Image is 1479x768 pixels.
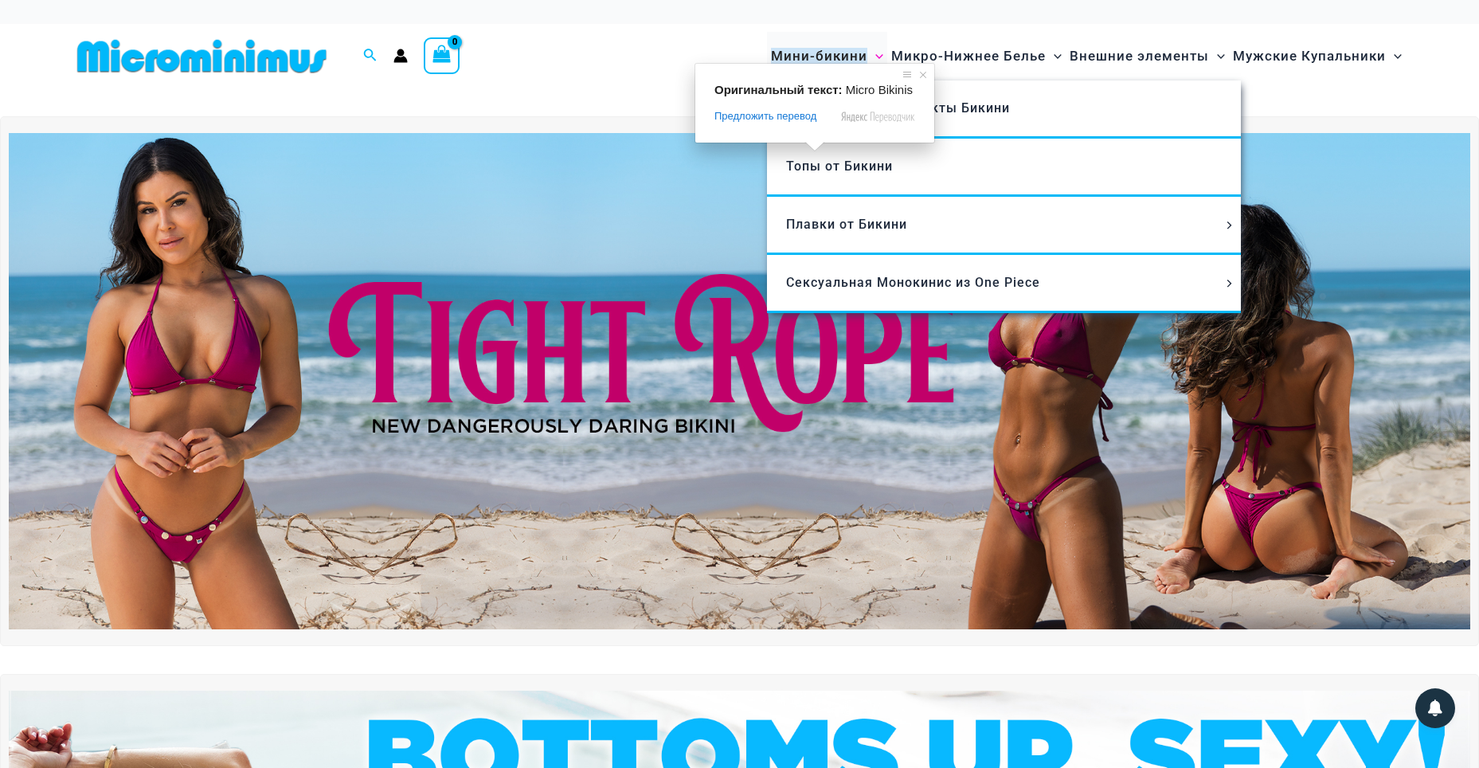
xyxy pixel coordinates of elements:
[9,133,1470,630] img: Розовое Бикини с Обтягивающей Веревкой
[1229,32,1406,80] a: Мужские КупальникиПереключение менюПереключение меню
[1209,36,1225,76] span: Переключение меню
[786,159,893,174] ya-tr-span: Топы от Бикини
[1066,32,1229,80] a: Внешние элементыПереключение менюПереключение меню
[1220,280,1238,288] span: Переключение меню
[867,36,883,76] span: Переключение меню
[71,38,333,74] img: Логотип MM SHOP
[1220,221,1238,229] span: Переключение меню
[771,48,867,64] ya-tr-span: Мини-бикини
[363,46,378,66] a: Ссылка на значок поиска
[1046,36,1062,76] span: Переключение меню
[1386,36,1402,76] span: Переключение меню
[393,49,408,63] a: Ссылка на значок учетной записи
[424,37,460,74] a: Просмотреть Корзину Покупок, пустую
[714,109,816,123] span: Предложить перевод
[1233,48,1386,64] ya-tr-span: Мужские Купальники
[767,197,1241,255] a: Плавки от БикиниПереключение менюПереключение меню
[767,32,887,80] a: Мини-бикиниПереключение менюПереключение меню
[786,217,907,232] ya-tr-span: Плавки от Бикини
[846,83,913,96] span: Micro Bikinis
[1070,48,1209,64] ya-tr-span: Внешние элементы
[887,32,1066,80] a: Микро-Нижнее БельеПереключение менюПереключение меню
[767,139,1241,197] a: Топы от Бикини
[786,275,1040,290] ya-tr-span: Сексуальная Монокинис из One Piece
[714,83,843,96] span: Оригинальный текст:
[891,48,1046,64] ya-tr-span: Микро-Нижнее Белье
[767,80,1241,139] a: Сексуальные Комплекты Бикини
[765,29,1409,83] nav: Навигация по сайту
[767,255,1241,313] a: Сексуальная Монокинис из One PieceПереключение менюПереключение меню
